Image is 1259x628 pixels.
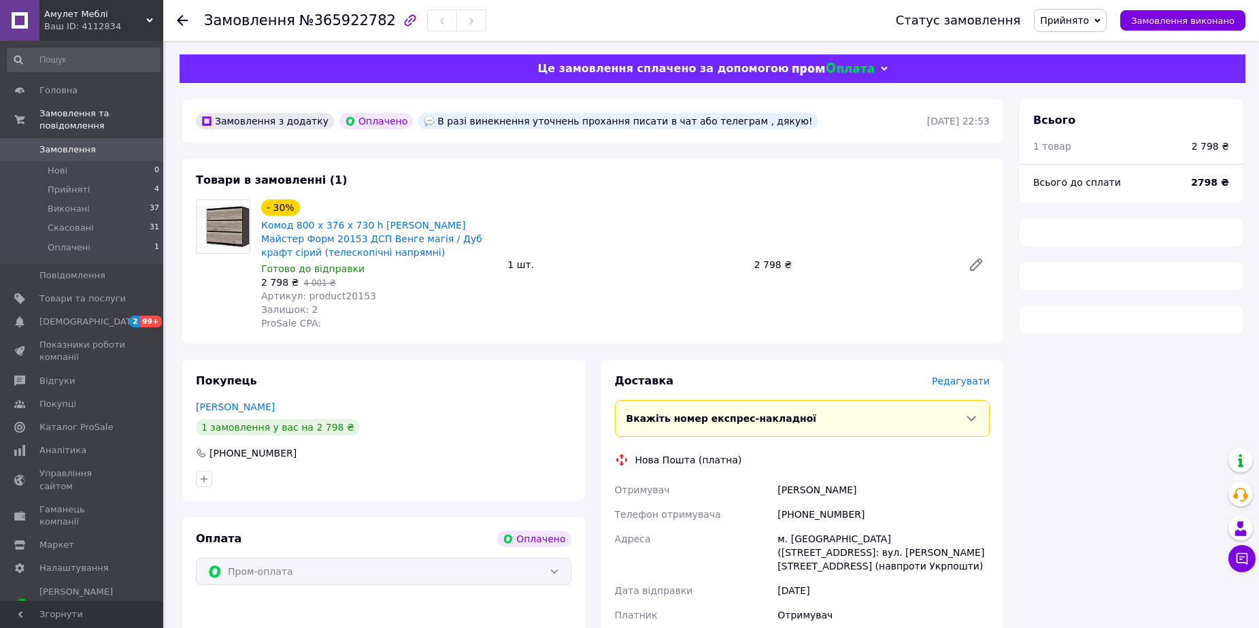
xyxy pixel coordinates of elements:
span: Каталог ProSale [39,421,113,433]
div: - 30% [261,199,300,216]
button: Чат з покупцем [1228,545,1256,572]
span: Показники роботи компанії [39,339,126,363]
span: Повідомлення [39,269,105,282]
a: Комод 800 х 376 х 730 h [PERSON_NAME] Майстер Форм 20153 ДСП Венге магія / Дуб крафт сірий (телес... [261,220,482,258]
span: Головна [39,84,78,97]
span: Оплата [196,532,241,545]
span: Всього [1033,114,1075,127]
span: Отримувач [615,484,670,495]
div: [DATE] [775,578,992,603]
div: Отримувач [775,603,992,627]
b: 2798 ₴ [1191,177,1229,188]
span: Всього до сплати [1033,177,1121,188]
span: Управління сайтом [39,467,126,492]
div: Оплачено [497,531,571,547]
span: Замовлення виконано [1131,16,1235,26]
div: 2 798 ₴ [749,255,957,274]
span: Вкажіть номер експрес-накладної [626,413,817,424]
span: Покупець [196,374,257,387]
span: Замовлення та повідомлення [39,108,163,132]
div: [PHONE_NUMBER] [775,502,992,527]
span: Маркет [39,539,74,551]
span: Дата відправки [615,585,693,596]
span: 2 798 ₴ [261,277,299,288]
span: ProSale CPA: [261,318,321,329]
span: Виконані [48,203,90,215]
span: Адреса [615,533,651,544]
div: Оплачено [339,113,413,129]
span: Налаштування [39,562,109,574]
div: м. [GEOGRAPHIC_DATA] ([STREET_ADDRESS]: вул. [PERSON_NAME][STREET_ADDRESS] (навпроти Укрпошти) [775,527,992,578]
span: Товари в замовленні (1) [196,173,348,186]
span: Товари та послуги [39,293,126,305]
span: Прийнято [1040,15,1089,26]
time: [DATE] 22:53 [927,116,990,127]
div: [PHONE_NUMBER] [208,446,298,460]
span: Платник [615,610,658,621]
span: 31 [150,222,159,234]
div: Замовлення з додатку [196,113,334,129]
span: Телефон отримувача [615,509,721,520]
input: Пошук [7,48,161,72]
div: Нова Пошта (платна) [632,453,745,467]
span: Аналітика [39,444,86,457]
span: Прийняті [48,184,90,196]
div: 1 шт. [502,255,748,274]
div: Ваш ID: 4112834 [44,20,163,33]
span: 4 [154,184,159,196]
span: [DEMOGRAPHIC_DATA] [39,316,140,328]
span: 4 001 ₴ [303,278,335,288]
div: [PERSON_NAME] [775,478,992,502]
span: 1 [154,242,159,254]
span: Доставка [615,374,674,387]
span: Амулет Меблі [44,8,146,20]
span: Замовлення [39,144,96,156]
span: 99+ [140,316,163,327]
div: Повернутися назад [177,14,188,27]
div: В разі винекнення уточнень прохання писати в чат або телеграм , дякую! [418,113,818,129]
span: 37 [150,203,159,215]
span: №365922782 [299,12,396,29]
span: [PERSON_NAME] та рахунки [39,586,126,623]
span: 1 товар [1033,141,1071,152]
span: Артикул: product20153 [261,291,376,301]
img: Комод 800 х 376 х 730 h Брайт Майстер Форм 20153 ДСП Венге магія / Дуб крафт сірий (телескопічні ... [197,205,250,248]
span: Готово до відправки [261,263,365,274]
img: evopay logo [792,63,874,76]
span: Оплачені [48,242,90,254]
span: Гаманець компанії [39,503,126,528]
span: Редагувати [932,376,990,386]
div: 1 замовлення у вас на 2 798 ₴ [196,419,360,435]
span: Покупці [39,398,76,410]
span: Відгуки [39,375,75,387]
span: 2 [129,316,140,327]
span: Замовлення [204,12,295,29]
div: Статус замовлення [896,14,1021,27]
span: Це замовлення сплачено за допомогою [537,62,788,75]
img: :speech_balloon: [424,116,435,127]
span: 0 [154,165,159,177]
span: Скасовані [48,222,94,234]
a: [PERSON_NAME] [196,401,275,412]
button: Замовлення виконано [1120,10,1245,31]
div: 2 798 ₴ [1192,139,1229,153]
span: Нові [48,165,67,177]
a: Редагувати [962,251,990,278]
span: Залишок: 2 [261,304,318,315]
